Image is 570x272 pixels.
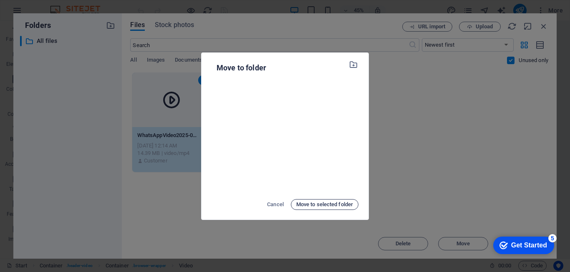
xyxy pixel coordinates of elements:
[296,200,353,210] span: Move to selected folder
[267,200,284,210] span: Cancel
[212,62,266,73] p: Move to folder
[24,9,60,17] div: Get Started
[6,4,67,22] div: Get Started 5 items remaining, 0% complete
[291,199,358,210] button: Move to selected folder
[265,198,286,211] button: Cancel
[61,2,70,10] div: 5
